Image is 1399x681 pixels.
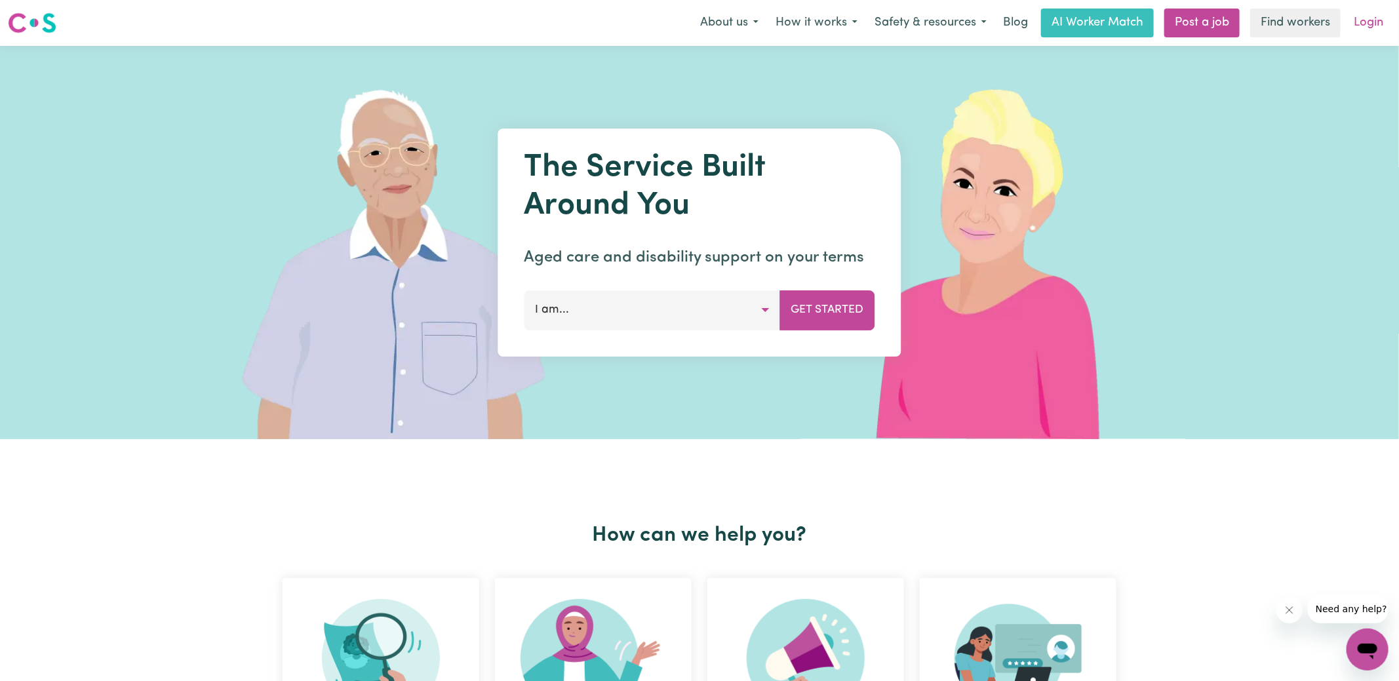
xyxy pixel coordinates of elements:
button: Get Started [780,290,875,330]
button: How it works [767,9,866,37]
p: Aged care and disability support on your terms [524,246,875,269]
a: Careseekers logo [8,8,56,38]
button: Safety & resources [866,9,995,37]
button: About us [692,9,767,37]
a: AI Worker Match [1041,9,1154,37]
a: Login [1346,9,1391,37]
iframe: Close message [1276,597,1303,623]
a: Post a job [1164,9,1240,37]
button: I am... [524,290,781,330]
h1: The Service Built Around You [524,149,875,225]
iframe: Button to launch messaging window [1347,629,1389,671]
a: Blog [995,9,1036,37]
img: Careseekers logo [8,11,56,35]
a: Find workers [1250,9,1341,37]
iframe: Message from company [1308,594,1389,623]
h2: How can we help you? [275,523,1124,548]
